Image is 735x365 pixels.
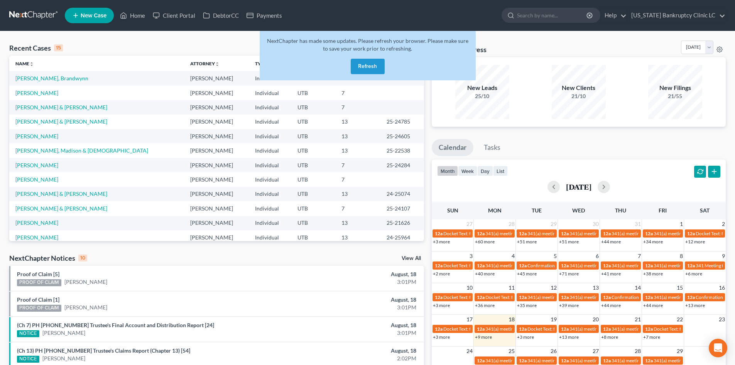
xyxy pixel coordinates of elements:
a: +51 more [559,239,579,244]
td: 24-25074 [380,187,424,201]
td: UTB [291,216,336,230]
div: 2:02PM [288,355,416,362]
h2: [DATE] [566,183,591,191]
span: 10 [466,283,473,292]
a: +13 more [685,302,705,308]
span: 12a [645,326,653,332]
a: [PERSON_NAME] [15,176,58,183]
span: 341(a) meeting for [PERSON_NAME] [569,294,644,300]
span: 12a [561,326,569,332]
span: 17 [466,315,473,324]
span: 12a [477,263,485,268]
a: Proof of Claim [5] [17,271,59,277]
a: +7 more [643,334,660,340]
button: week [458,166,477,176]
td: 7 [335,100,380,114]
span: 12 [550,283,558,292]
a: Calendar [432,139,473,156]
td: 13 [335,115,380,129]
td: 7 [335,86,380,100]
span: 3 [469,251,473,261]
a: [PERSON_NAME] [42,355,85,362]
input: Search by name... [517,8,588,22]
span: 20 [592,315,600,324]
span: 12a [603,263,611,268]
a: View All [402,256,421,261]
span: 12a [519,294,527,300]
span: Wed [572,207,585,214]
a: [PERSON_NAME] [15,90,58,96]
td: Individual [249,201,291,216]
a: +71 more [559,271,579,277]
a: +3 more [433,334,450,340]
a: +45 more [517,271,537,277]
div: 21/10 [552,92,606,100]
span: 341(a) meeting for [PERSON_NAME] [485,263,560,268]
span: 19 [550,315,558,324]
span: 12a [603,326,611,332]
span: 23 [718,315,726,324]
span: 341(a) meeting for [PERSON_NAME] [654,294,728,300]
div: New Leads [455,83,509,92]
div: New Clients [552,83,606,92]
span: 341(a) meeting for [PERSON_NAME] & [PERSON_NAME] [485,326,601,332]
td: [PERSON_NAME] [184,115,248,129]
a: [PERSON_NAME] & [PERSON_NAME] [15,190,107,197]
td: [PERSON_NAME] [184,216,248,230]
a: [PERSON_NAME] & [PERSON_NAME] [15,205,107,212]
span: Confirmation Hearing for [PERSON_NAME] [527,263,616,268]
button: list [493,166,508,176]
span: New Case [81,13,106,19]
span: 21 [634,315,642,324]
td: 13 [335,143,380,158]
span: Docket Text: for [PERSON_NAME] [485,294,554,300]
a: +60 more [475,239,495,244]
td: Individual [249,187,291,201]
span: 12a [435,294,443,300]
td: 25-24785 [380,115,424,129]
a: [PERSON_NAME] [42,329,85,337]
td: Individual [249,172,291,187]
td: 7 [335,201,380,216]
div: NOTICE [17,356,39,363]
td: UTB [291,143,336,158]
div: 3:01PM [288,304,416,311]
td: 25-24107 [380,201,424,216]
a: [PERSON_NAME] [15,234,58,241]
a: [PERSON_NAME], Brandwynn [15,75,88,81]
span: 29 [550,219,558,229]
a: Payments [243,8,286,22]
span: Docket Text: for [PERSON_NAME] & [PERSON_NAME] [443,263,553,268]
td: UTB [291,187,336,201]
button: Refresh [351,59,385,74]
span: 12a [519,358,527,363]
span: 25 [508,346,515,356]
span: 13 [592,283,600,292]
span: 12a [477,326,485,332]
td: UTB [291,100,336,114]
span: 18 [508,315,515,324]
a: +44 more [601,239,621,244]
div: New Filings [648,83,702,92]
span: 12a [477,294,485,300]
div: August, 18 [288,321,416,329]
span: 341(a) meeting for [PERSON_NAME] [612,263,686,268]
a: +3 more [433,302,450,308]
div: 10 [78,255,87,261]
span: 341(a) meeting for [PERSON_NAME] & [PERSON_NAME] [569,326,685,332]
a: +12 more [685,239,705,244]
span: 6 [595,251,600,261]
a: +39 more [559,302,579,308]
div: 3:01PM [288,278,416,286]
span: 12a [561,231,569,236]
div: 25/10 [455,92,509,100]
span: 27 [466,219,473,229]
span: 12a [645,231,653,236]
a: [PERSON_NAME] [15,133,58,139]
a: +9 more [475,334,492,340]
a: Typeunfold_more [255,61,271,66]
span: 341(a) meeting for [PERSON_NAME] [485,231,560,236]
a: +3 more [433,239,450,244]
a: [PERSON_NAME] [64,304,107,311]
a: +40 more [475,271,495,277]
